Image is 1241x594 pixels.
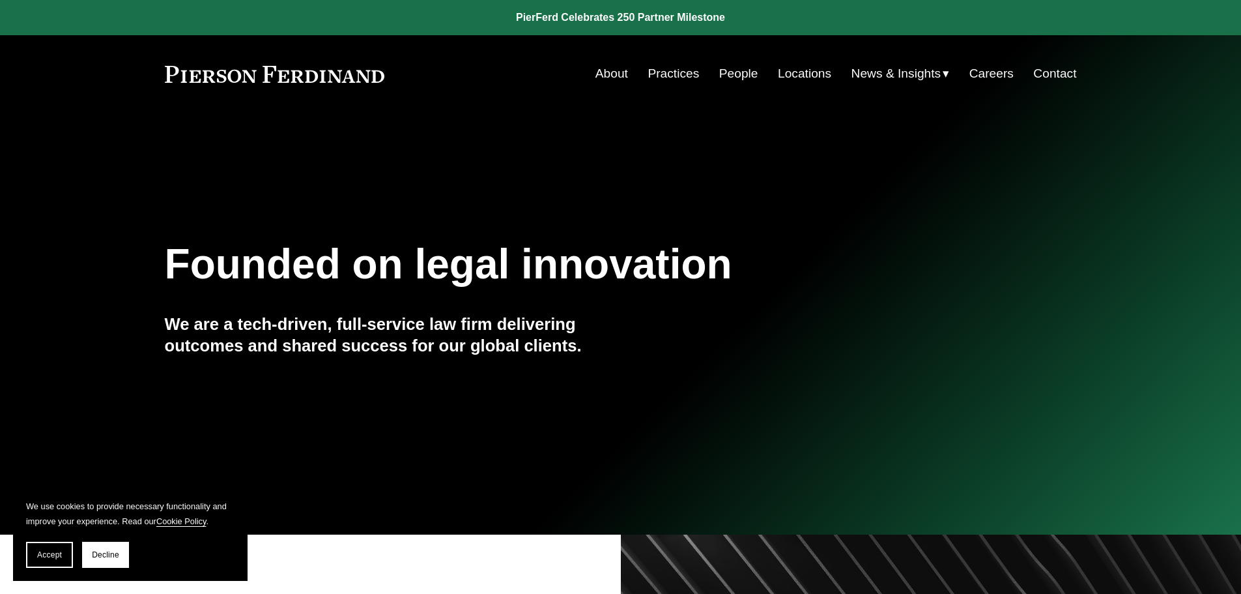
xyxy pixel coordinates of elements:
[82,542,129,568] button: Decline
[156,516,207,526] a: Cookie Policy
[26,499,235,529] p: We use cookies to provide necessary functionality and improve your experience. Read our .
[851,63,941,85] span: News & Insights
[648,61,699,86] a: Practices
[1033,61,1076,86] a: Contact
[778,61,831,86] a: Locations
[37,550,62,559] span: Accept
[26,542,73,568] button: Accept
[165,241,925,288] h1: Founded on legal innovation
[851,61,950,86] a: folder dropdown
[92,550,119,559] span: Decline
[13,486,248,581] section: Cookie banner
[595,61,628,86] a: About
[165,314,621,356] h4: We are a tech-driven, full-service law firm delivering outcomes and shared success for our global...
[969,61,1014,86] a: Careers
[719,61,758,86] a: People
